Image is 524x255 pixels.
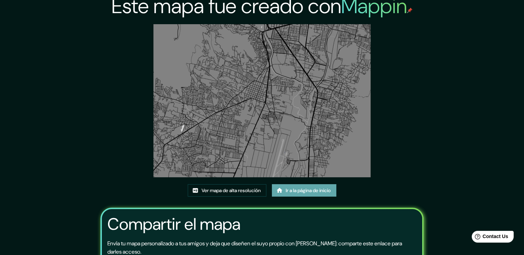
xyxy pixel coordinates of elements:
[407,8,412,13] img: mappin-pin
[202,186,261,195] font: Ver mapa de alta resolución
[462,228,516,247] iframe: Help widget launcher
[286,186,331,195] font: Ir a la página de inicio
[188,184,266,197] a: Ver mapa de alta resolución
[107,215,240,234] h3: Compartir el mapa
[272,184,336,197] a: Ir a la página de inicio
[153,24,370,177] img: created-map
